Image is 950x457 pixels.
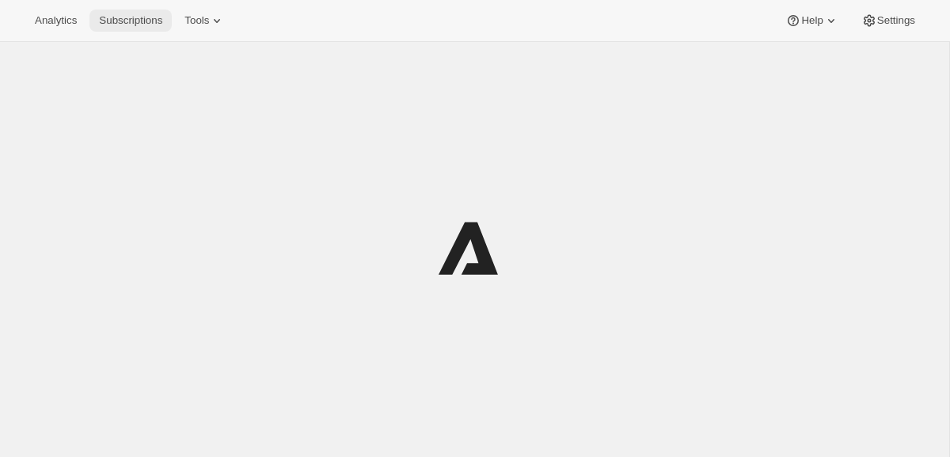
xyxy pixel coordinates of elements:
[184,14,209,27] span: Tools
[89,10,172,32] button: Subscriptions
[99,14,162,27] span: Subscriptions
[35,14,77,27] span: Analytics
[877,14,915,27] span: Settings
[776,10,848,32] button: Help
[801,14,823,27] span: Help
[175,10,234,32] button: Tools
[25,10,86,32] button: Analytics
[852,10,925,32] button: Settings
